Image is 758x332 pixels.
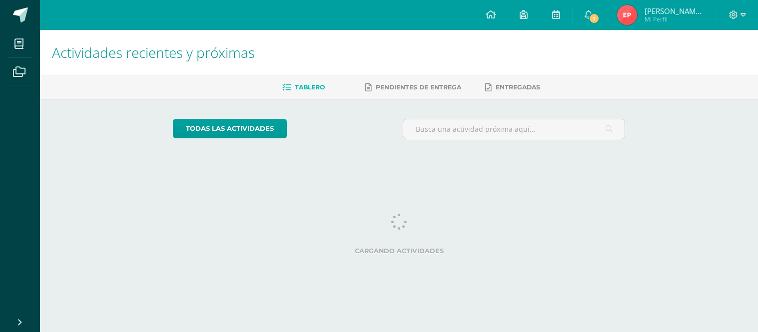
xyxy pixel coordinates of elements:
[403,119,625,139] input: Busca una actividad próxima aquí...
[282,79,325,95] a: Tablero
[173,247,625,255] label: Cargando actividades
[52,43,255,62] span: Actividades recientes y próximas
[485,79,540,95] a: Entregadas
[617,5,637,25] img: 88845ed207c9c08fecdc93b6eb9ce784.png
[295,83,325,91] span: Tablero
[376,83,461,91] span: Pendientes de entrega
[496,83,540,91] span: Entregadas
[645,15,705,23] span: Mi Perfil
[645,6,705,16] span: [PERSON_NAME] [PERSON_NAME] [PERSON_NAME]
[365,79,461,95] a: Pendientes de entrega
[173,119,287,138] a: todas las Actividades
[589,13,600,24] span: 1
